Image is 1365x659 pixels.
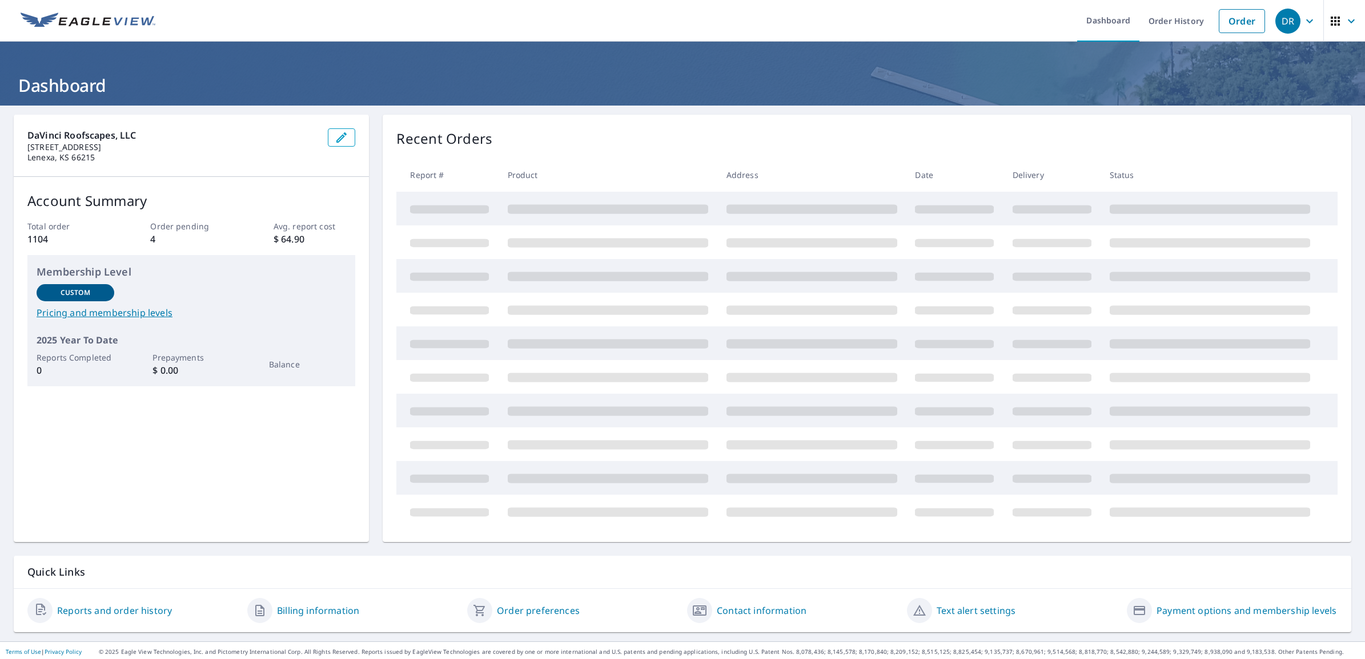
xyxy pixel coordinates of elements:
th: Report # [396,158,498,192]
a: Text alert settings [937,604,1015,617]
th: Status [1101,158,1319,192]
p: $ 64.90 [274,232,356,246]
th: Address [717,158,906,192]
p: | [6,648,82,655]
p: Recent Orders [396,128,492,149]
p: Custom [61,288,90,298]
img: EV Logo [21,13,155,30]
p: Total order [27,220,110,232]
a: Order [1219,9,1265,33]
p: 4 [150,232,232,246]
a: Privacy Policy [45,648,82,656]
p: Avg. report cost [274,220,356,232]
a: Reports and order history [57,604,172,617]
p: Quick Links [27,565,1338,579]
div: DR [1275,9,1300,34]
a: Order preferences [497,604,580,617]
p: 1104 [27,232,110,246]
p: Order pending [150,220,232,232]
p: [STREET_ADDRESS] [27,142,319,152]
p: Membership Level [37,264,346,280]
a: Contact information [717,604,806,617]
a: Payment options and membership levels [1157,604,1336,617]
a: Terms of Use [6,648,41,656]
p: Balance [269,358,347,370]
p: 0 [37,363,114,377]
p: © 2025 Eagle View Technologies, Inc. and Pictometry International Corp. All Rights Reserved. Repo... [99,648,1359,656]
p: 2025 Year To Date [37,333,346,347]
th: Delivery [1003,158,1101,192]
h1: Dashboard [14,74,1351,97]
th: Date [906,158,1003,192]
a: Pricing and membership levels [37,306,346,320]
p: $ 0.00 [152,363,230,377]
p: Lenexa, KS 66215 [27,152,319,163]
p: Prepayments [152,351,230,363]
p: DaVinci Roofscapes, LLC [27,128,319,142]
th: Product [499,158,717,192]
a: Billing information [277,604,359,617]
p: Account Summary [27,191,355,211]
p: Reports Completed [37,351,114,363]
